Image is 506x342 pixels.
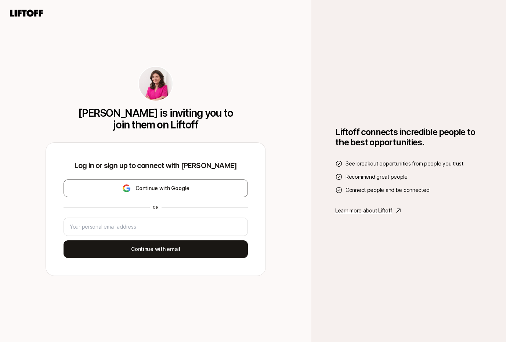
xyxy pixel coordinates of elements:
div: or [150,204,162,210]
span: Connect people and be connected [346,186,429,194]
input: Your personal email address [70,222,242,231]
p: Log in or sign up to connect with [PERSON_NAME] [64,160,248,171]
img: google-logo [122,184,131,193]
img: 9e09e871_5697_442b_ae6e_b16e3f6458f8.jpg [139,67,173,101]
span: Recommend great people [346,172,408,181]
button: Continue with email [64,240,248,258]
span: See breakout opportunities from people you trust [346,159,463,168]
p: [PERSON_NAME] is inviting you to join them on Liftoff [76,107,235,131]
h1: Liftoff connects incredible people to the best opportunities. [335,127,482,148]
button: Continue with Google [64,179,248,197]
p: Learn more about Liftoff [335,206,392,215]
a: Learn more about Liftoff [335,206,482,215]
